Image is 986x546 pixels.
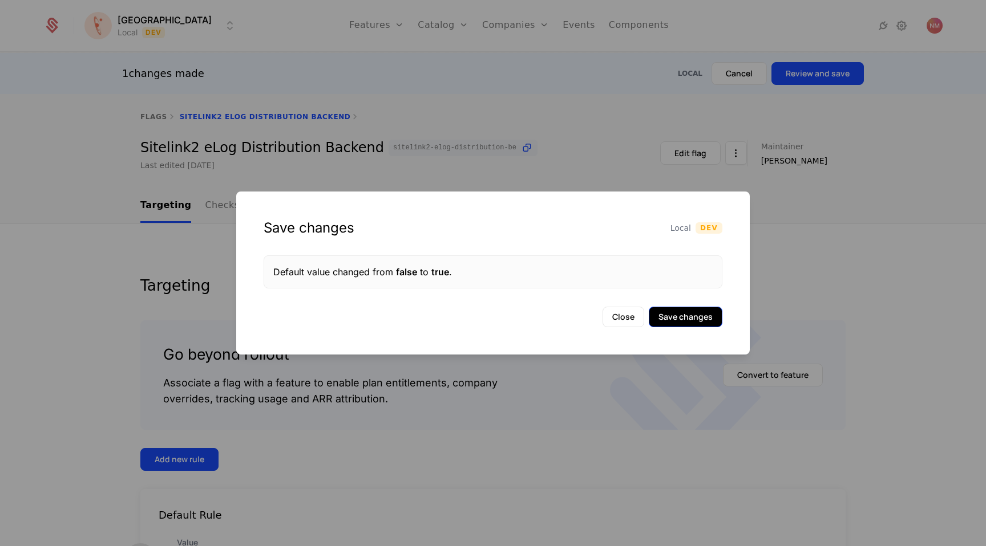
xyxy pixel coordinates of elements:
[273,265,713,279] div: Default value changed from to .
[670,222,691,234] span: Local
[264,219,354,237] div: Save changes
[396,266,417,278] span: false
[649,307,722,327] button: Save changes
[603,307,644,327] button: Close
[431,266,449,278] span: true
[696,222,722,234] span: Dev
